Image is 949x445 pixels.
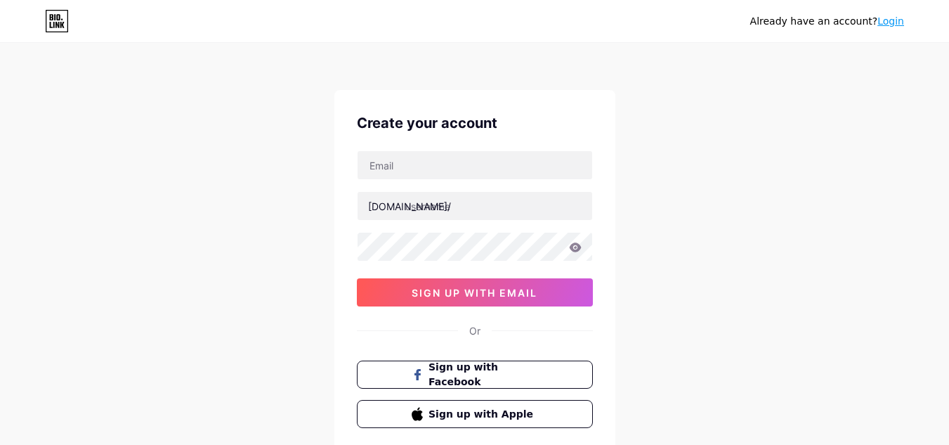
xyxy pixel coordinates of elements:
button: Sign up with Facebook [357,361,593,389]
a: Login [877,15,904,27]
button: sign up with email [357,278,593,307]
div: Or [469,323,480,338]
input: username [358,192,592,220]
div: [DOMAIN_NAME]/ [368,199,451,214]
span: Sign up with Apple [428,407,537,422]
input: Email [358,151,592,179]
button: Sign up with Apple [357,400,593,428]
span: Sign up with Facebook [428,360,537,389]
span: sign up with email [412,287,537,299]
div: Create your account [357,112,593,134]
div: Already have an account? [750,14,904,29]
